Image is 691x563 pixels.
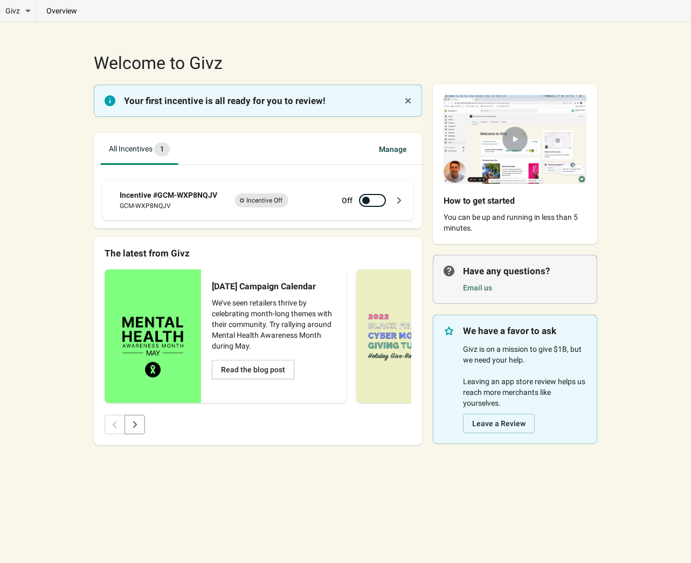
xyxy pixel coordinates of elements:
[463,265,586,277] p: Have any questions?
[105,415,411,434] nav: Pagination
[212,297,335,351] p: We’ve seen retailers thrive by celebrating month-long themes with their community. Try rallying a...
[154,142,170,156] span: 1
[109,144,170,153] span: All Incentives
[444,194,569,207] h2: How to get started
[342,195,353,206] label: Off
[356,269,453,403] img: blog_preview_image_for_app_1x_yw5cg0.jpg
[5,5,20,16] span: Givz
[463,324,586,337] p: We have a favor to ask
[105,248,411,259] div: The latest from Givz
[105,269,201,403] img: image_qkybex.png
[221,365,285,374] span: Read the blog post
[235,193,288,207] span: Incentive Off
[368,134,418,165] button: Manage incentives
[463,283,492,292] a: Email us
[98,134,181,165] button: All campaigns
[94,54,422,72] div: Welcome to Givz
[120,200,219,211] div: GCM-WXP8NQJV
[370,140,416,159] span: Manage
[37,5,87,16] p: overview
[125,415,145,434] button: Next
[212,280,318,293] h2: [DATE] Campaign Calendar
[212,360,294,379] button: Read the blog post
[124,94,399,107] p: Your first incentive is all ready for you to review!
[433,84,597,194] img: de22701b3f454b70bb084da32b4ae3d0-1644416428799-with-play.gif
[120,190,219,200] div: Incentive #GCM-WXP8NQJV
[444,212,586,233] p: You can be up and running in less than 5 minutes.
[463,414,535,433] button: Leave a Review
[463,345,585,407] span: Givz is on a mission to give $1B, but we need your help. Leaving an app store review helps us rea...
[398,91,418,110] button: Dismiss notification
